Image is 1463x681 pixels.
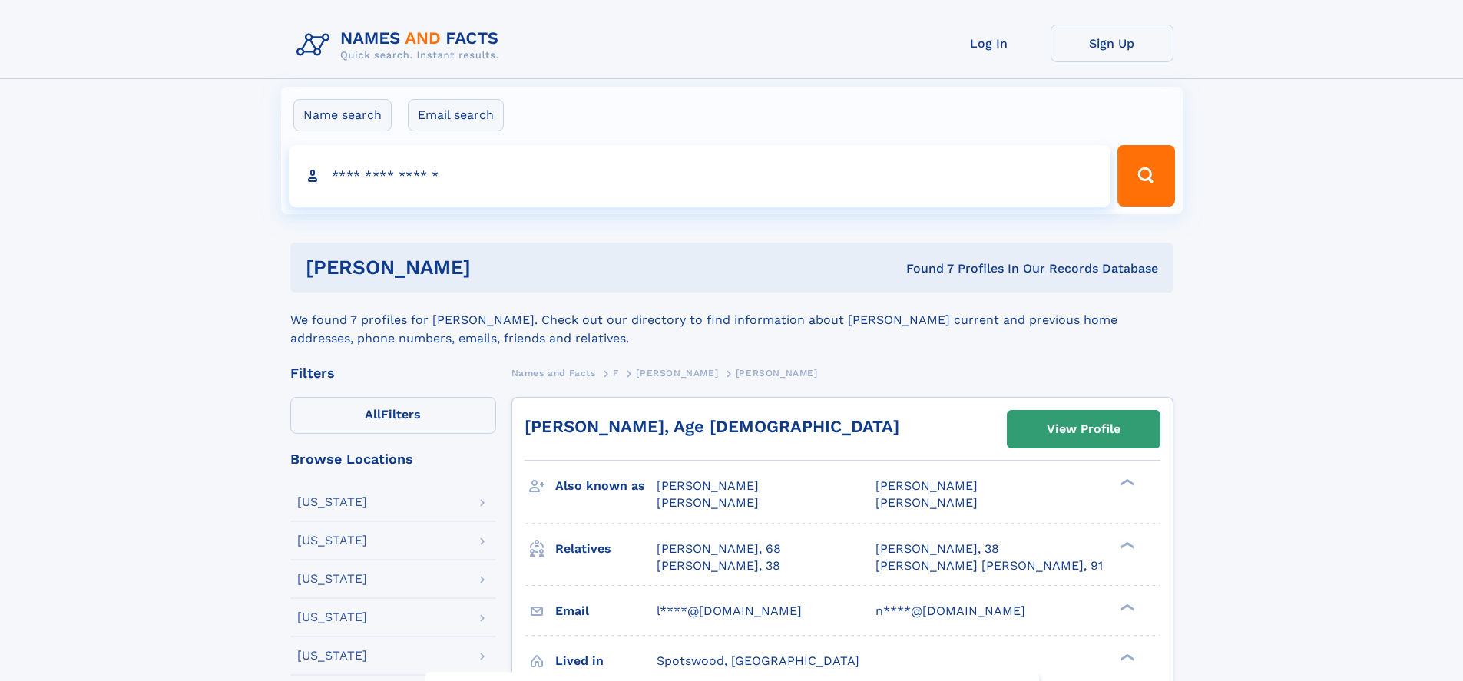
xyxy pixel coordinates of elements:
[1008,411,1160,448] a: View Profile
[290,25,511,66] img: Logo Names and Facts
[657,478,759,493] span: [PERSON_NAME]
[289,145,1111,207] input: search input
[657,653,859,668] span: Spotswood, [GEOGRAPHIC_DATA]
[636,368,718,379] span: [PERSON_NAME]
[297,650,367,662] div: [US_STATE]
[365,407,381,421] span: All
[657,541,781,557] a: [PERSON_NAME], 68
[511,363,596,382] a: Names and Facts
[1117,602,1135,612] div: ❯
[555,473,657,499] h3: Also known as
[290,366,496,380] div: Filters
[1051,25,1173,62] a: Sign Up
[928,25,1051,62] a: Log In
[875,495,978,510] span: [PERSON_NAME]
[555,536,657,562] h3: Relatives
[1117,652,1135,662] div: ❯
[297,496,367,508] div: [US_STATE]
[525,417,899,436] a: [PERSON_NAME], Age [DEMOGRAPHIC_DATA]
[613,368,619,379] span: F
[875,478,978,493] span: [PERSON_NAME]
[306,258,689,277] h1: [PERSON_NAME]
[297,573,367,585] div: [US_STATE]
[613,363,619,382] a: F
[875,541,999,557] a: [PERSON_NAME], 38
[555,648,657,674] h3: Lived in
[657,495,759,510] span: [PERSON_NAME]
[297,611,367,623] div: [US_STATE]
[1117,540,1135,550] div: ❯
[875,557,1103,574] a: [PERSON_NAME] [PERSON_NAME], 91
[1117,478,1135,488] div: ❯
[555,598,657,624] h3: Email
[297,534,367,547] div: [US_STATE]
[290,397,496,434] label: Filters
[636,363,718,382] a: [PERSON_NAME]
[1047,412,1120,447] div: View Profile
[290,452,496,466] div: Browse Locations
[657,557,780,574] a: [PERSON_NAME], 38
[1117,145,1174,207] button: Search Button
[736,368,818,379] span: [PERSON_NAME]
[408,99,504,131] label: Email search
[293,99,392,131] label: Name search
[290,293,1173,348] div: We found 7 profiles for [PERSON_NAME]. Check out our directory to find information about [PERSON_...
[688,260,1158,277] div: Found 7 Profiles In Our Records Database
